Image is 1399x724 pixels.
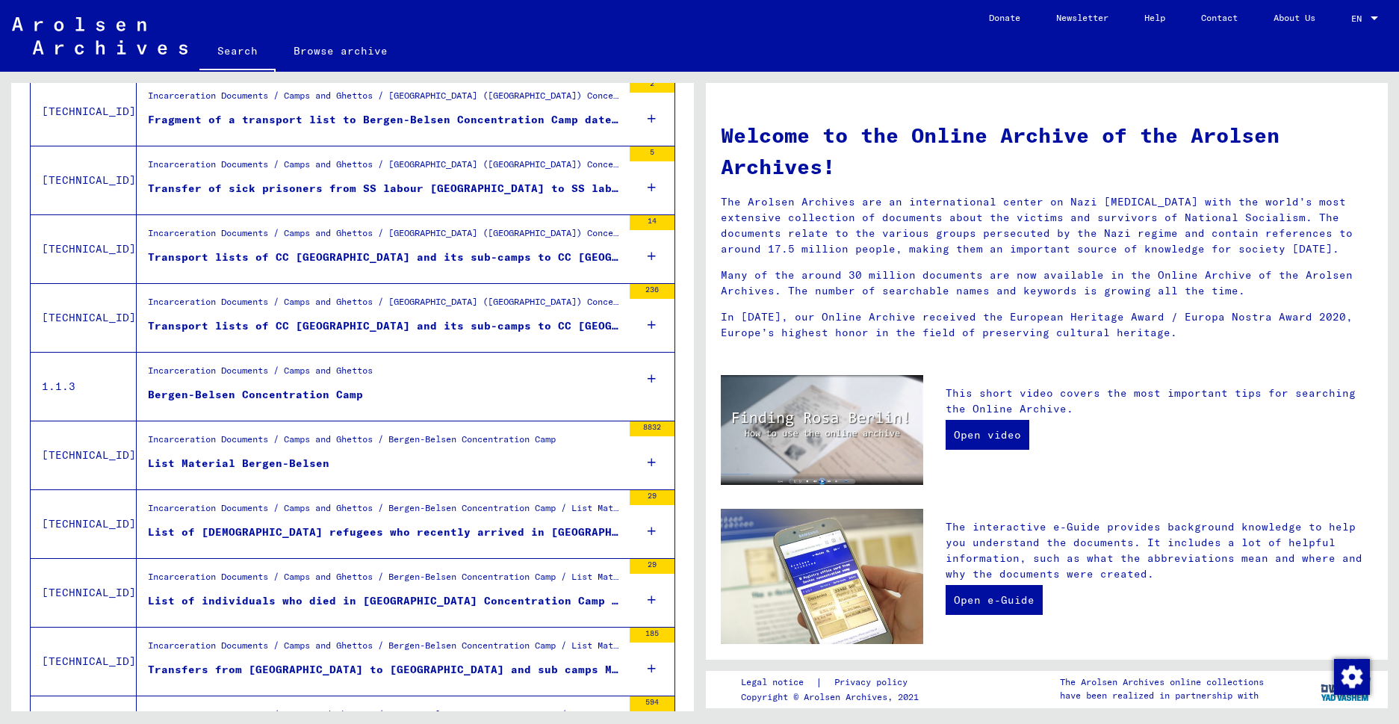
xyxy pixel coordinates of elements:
div: Transfers from [GEOGRAPHIC_DATA] to [GEOGRAPHIC_DATA] and sub camps Men ([DATE] to [DATE]) and Wo... [148,662,622,678]
p: The interactive e-Guide provides background knowledge to help you understand the documents. It in... [946,519,1373,582]
p: This short video covers the most important tips for searching the Online Archive. [946,386,1373,417]
a: Open e-Guide [946,585,1043,615]
td: [TECHNICAL_ID] [31,489,137,558]
p: Many of the around 30 million documents are now available in the Online Archive of the Arolsen Ar... [721,267,1374,299]
div: Incarceration Documents / Camps and Ghettos [148,364,373,385]
div: Incarceration Documents / Camps and Ghettos / [GEOGRAPHIC_DATA] ([GEOGRAPHIC_DATA]) Concentration... [148,158,622,179]
td: [TECHNICAL_ID] [31,558,137,627]
img: Arolsen_neg.svg [12,17,187,55]
div: 29 [630,490,674,505]
a: Search [199,33,276,72]
td: 1.1.3 [31,352,137,421]
a: Open video [946,420,1029,450]
div: 236 [630,284,674,299]
td: [TECHNICAL_ID] [31,77,137,146]
div: 14 [630,215,674,230]
div: List of individuals who died in [GEOGRAPHIC_DATA] Concentration Camp or during the transport from... [148,593,622,609]
div: Transport lists of CC [GEOGRAPHIC_DATA] and its sub-camps to CC [GEOGRAPHIC_DATA], [GEOGRAPHIC_DA... [148,318,622,334]
td: [TECHNICAL_ID] [31,627,137,696]
p: In [DATE], our Online Archive received the European Heritage Award / Europa Nostra Award 2020, Eu... [721,309,1374,341]
img: eguide.jpg [721,509,923,644]
p: The Arolsen Archives are an international center on Nazi [MEDICAL_DATA] with the world’s most ext... [721,194,1374,257]
div: Incarceration Documents / Camps and Ghettos / Bergen-Belsen Concentration Camp [148,433,556,454]
span: EN [1351,13,1368,24]
td: [TECHNICAL_ID] [31,421,137,489]
a: Privacy policy [822,675,925,690]
div: List of [DEMOGRAPHIC_DATA] refugees who recently arrived in [GEOGRAPHIC_DATA] with a transport fr... [148,525,622,540]
div: Bergen-Belsen Concentration Camp [148,387,363,403]
div: Incarceration Documents / Camps and Ghettos / Bergen-Belsen Concentration Camp / List Material Be... [148,570,622,591]
div: List Material Bergen-Belsen [148,456,329,471]
div: Incarceration Documents / Camps and Ghettos / [GEOGRAPHIC_DATA] ([GEOGRAPHIC_DATA]) Concentration... [148,295,622,316]
div: 5 [630,146,674,161]
td: [TECHNICAL_ID] [31,283,137,352]
div: 594 [630,696,674,711]
td: [TECHNICAL_ID] [31,146,137,214]
div: 29 [630,559,674,574]
img: video.jpg [721,375,923,486]
h1: Welcome to the Online Archive of the Arolsen Archives! [721,120,1374,182]
div: Transfer of sick prisoners from SS labour [GEOGRAPHIC_DATA] to SS labour camp [GEOGRAPHIC_DATA] [148,181,622,197]
a: Browse archive [276,33,406,69]
p: Copyright © Arolsen Archives, 2021 [741,690,925,704]
div: 8832 [630,421,674,436]
div: Incarceration Documents / Camps and Ghettos / [GEOGRAPHIC_DATA] ([GEOGRAPHIC_DATA]) Concentration... [148,89,622,110]
div: 185 [630,628,674,643]
p: The Arolsen Archives online collections [1060,675,1264,689]
div: Fragment of a transport list to Bergen-Belsen Concentration Camp dated [DATE] [148,112,622,128]
div: Incarceration Documents / Camps and Ghettos / Bergen-Belsen Concentration Camp / List Material Be... [148,639,622,660]
div: Incarceration Documents / Camps and Ghettos / Bergen-Belsen Concentration Camp / List Material Be... [148,501,622,522]
img: Change consent [1334,659,1370,695]
td: [TECHNICAL_ID] [31,214,137,283]
p: have been realized in partnership with [1060,689,1264,702]
div: | [741,675,925,690]
img: yv_logo.png [1318,670,1374,708]
div: Change consent [1333,658,1369,694]
div: Incarceration Documents / Camps and Ghettos / [GEOGRAPHIC_DATA] ([GEOGRAPHIC_DATA]) Concentration... [148,226,622,247]
div: Transport lists of CC [GEOGRAPHIC_DATA] and its sub-camps to CC [GEOGRAPHIC_DATA], [GEOGRAPHIC_DA... [148,250,622,265]
a: Legal notice [741,675,816,690]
